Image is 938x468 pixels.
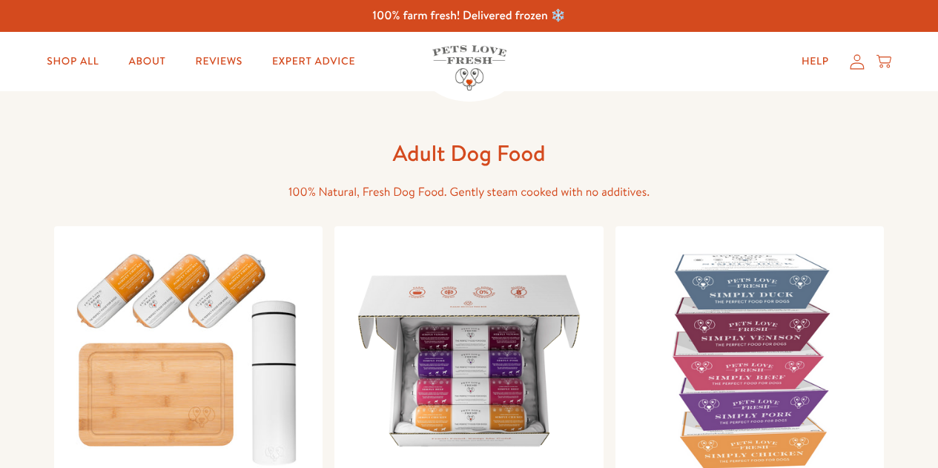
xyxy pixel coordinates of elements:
[288,184,650,200] span: 100% Natural, Fresh Dog Food. Gently steam cooked with no additives.
[432,45,506,90] img: Pets Love Fresh
[790,47,841,76] a: Help
[184,47,254,76] a: Reviews
[116,47,177,76] a: About
[35,47,110,76] a: Shop All
[260,47,367,76] a: Expert Advice
[232,139,707,168] h1: Adult Dog Food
